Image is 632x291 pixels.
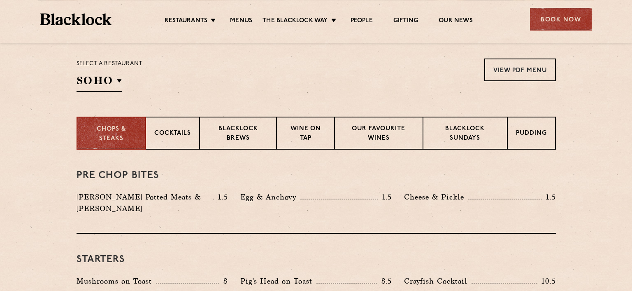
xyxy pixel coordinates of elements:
[77,254,556,265] h3: Starters
[263,17,328,26] a: The Blacklock Way
[165,17,207,26] a: Restaurants
[537,276,555,286] p: 10.5
[439,17,473,26] a: Our News
[86,125,137,143] p: Chops & Steaks
[432,124,498,144] p: Blacklock Sundays
[285,124,325,144] p: Wine on Tap
[208,124,268,144] p: Blacklock Brews
[240,275,316,287] p: Pig's Head on Toast
[230,17,252,26] a: Menus
[378,192,392,202] p: 1.5
[393,17,418,26] a: Gifting
[404,191,468,203] p: Cheese & Pickle
[351,17,373,26] a: People
[77,275,156,287] p: Mushrooms on Toast
[240,191,300,203] p: Egg & Anchovy
[343,124,414,144] p: Our favourite wines
[40,13,112,25] img: BL_Textured_Logo-footer-cropped.svg
[77,170,556,181] h3: Pre Chop Bites
[77,73,122,92] h2: Soho
[214,192,228,202] p: 1.5
[77,59,143,69] p: Select a restaurant
[484,59,556,81] a: View PDF Menu
[154,129,191,139] p: Cocktails
[219,276,228,286] p: 8
[542,192,556,202] p: 1.5
[404,275,472,287] p: Crayfish Cocktail
[516,129,547,139] p: Pudding
[77,191,214,214] p: [PERSON_NAME] Potted Meats & [PERSON_NAME]
[377,276,392,286] p: 8.5
[530,8,592,31] div: Book Now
